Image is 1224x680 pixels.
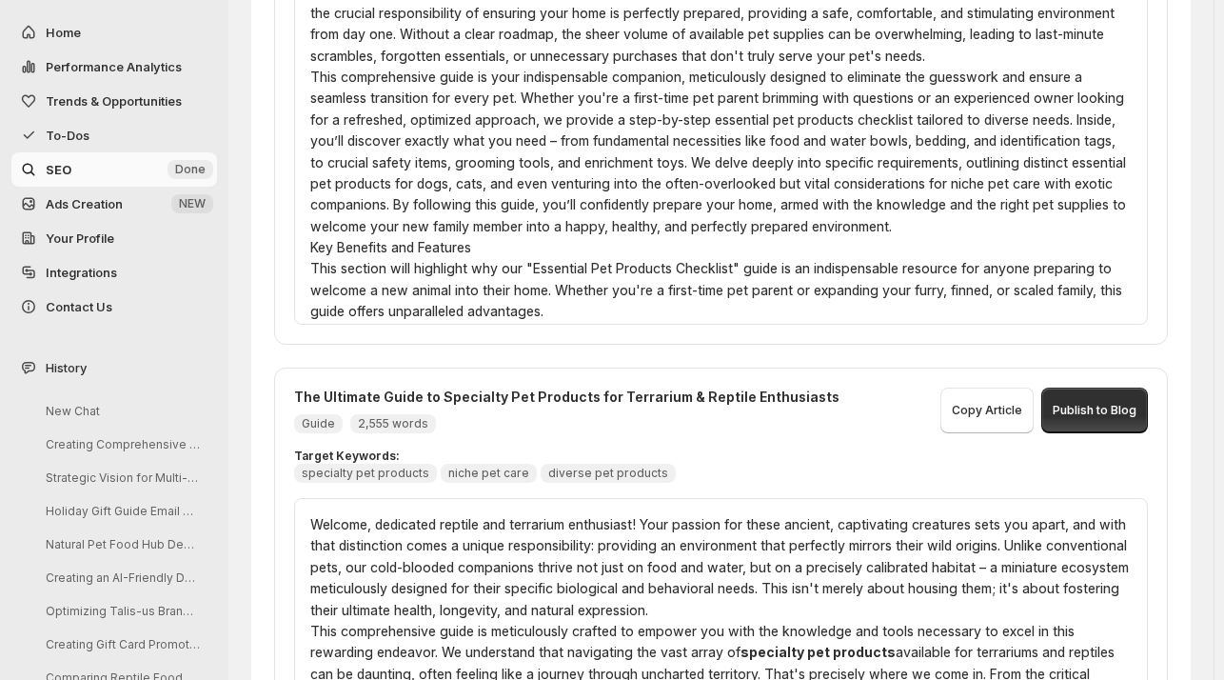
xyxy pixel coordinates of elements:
button: Strategic Vision for Multi-Species Pet Retail [30,463,211,492]
span: Ads Creation [46,196,123,211]
span: SEO [46,162,71,177]
button: Performance Analytics [11,50,217,84]
button: Creating an AI-Friendly Dog Treat Resource [30,563,211,592]
a: SEO [11,152,217,187]
span: Contact Us [46,299,112,314]
button: Copy Article [940,388,1034,433]
span: Performance Analytics [46,59,182,74]
button: Publish to Blog [1041,388,1148,433]
span: 2,555 words [358,416,428,431]
h2: Key Benefits and Features [310,237,1132,258]
button: To-Dos [11,118,217,152]
span: Done [175,162,206,177]
button: Natural Pet Food Hub Development Guide [30,530,211,559]
span: Guide [302,416,335,431]
button: Creating Gift Card Promotions [30,630,211,659]
button: Contact Us [11,290,217,324]
span: specialty pet products [302,466,429,481]
span: Integrations [46,265,117,280]
button: Creating Comprehensive Pet Health Solutions [30,430,211,459]
h4: The Ultimate Guide to Specialty Pet Products for Terrarium & Reptile Enthusiasts [294,388,940,407]
p: Target Keywords: [294,449,1148,464]
strong: specialty pet products [740,644,896,660]
span: Trends & Opportunities [46,93,182,109]
button: Optimizing Talis-us Brand Entity Page [30,596,211,626]
span: Your Profile [46,230,114,246]
button: New Chat [30,396,211,426]
p: This section will highlight why our "Essential Pet Products Checklist" guide is an indispensable ... [310,258,1132,322]
p: This comprehensive guide is your indispensable companion, meticulously designed to eliminate the ... [310,67,1132,237]
span: niche pet care [448,466,529,481]
span: diverse pet products [548,466,668,481]
a: Integrations [11,255,217,290]
button: Ads Creation [11,187,217,221]
p: Welcome, dedicated reptile and terrarium enthusiast! Your passion for these ancient, captivating ... [310,514,1132,621]
span: Copy Article [952,403,1022,418]
span: Home [46,25,81,40]
button: Home [11,15,217,50]
span: Publish to Blog [1053,403,1136,418]
span: NEW [179,196,206,211]
span: To-Dos [46,128,89,143]
a: Your Profile [11,221,217,255]
span: History [46,358,87,377]
button: Holiday Gift Guide Email Drafting [30,496,211,526]
button: Trends & Opportunities [11,84,217,118]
